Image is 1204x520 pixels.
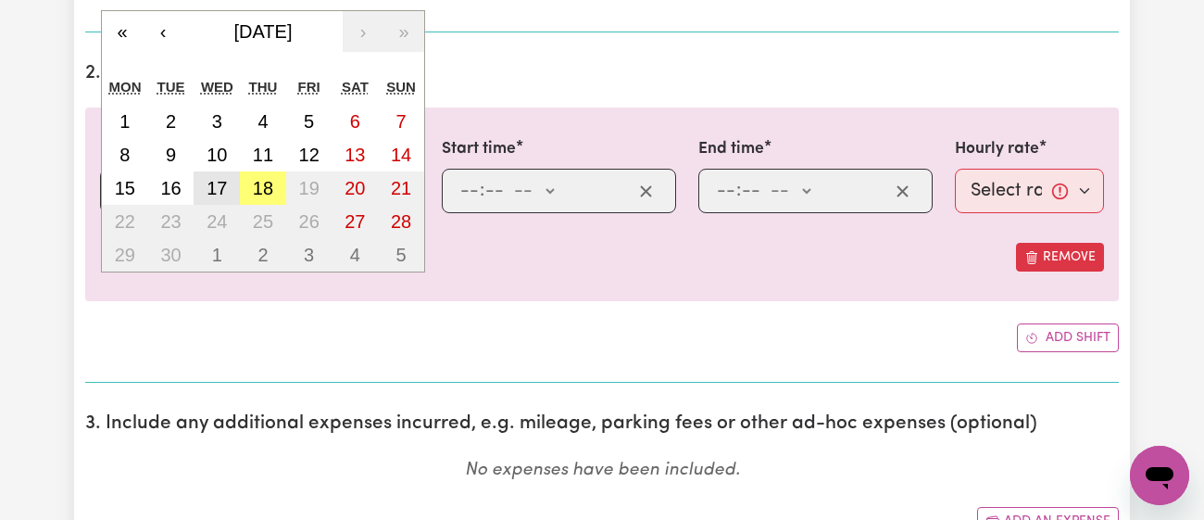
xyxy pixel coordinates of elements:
[286,105,332,138] button: 5 September 2025
[160,211,181,232] abbr: 23 September 2025
[102,238,148,272] button: 29 September 2025
[212,245,222,265] abbr: 1 October 2025
[386,79,416,95] abbr: Sunday
[240,171,286,205] button: 18 September 2025
[332,238,379,272] button: 4 October 2025
[157,79,185,95] abbr: Tuesday
[119,145,130,165] abbr: 8 September 2025
[85,62,1119,85] h2: 2. Enter the details of your shift(s)
[286,238,332,272] button: 3 October 2025
[332,138,379,171] button: 13 September 2025
[160,245,181,265] abbr: 30 September 2025
[115,211,135,232] abbr: 22 September 2025
[166,145,176,165] abbr: 9 September 2025
[1016,243,1104,272] button: Remove this shift
[240,138,286,171] button: 11 September 2025
[100,137,234,161] label: Date of care work
[194,138,240,171] button: 10 September 2025
[102,11,143,52] button: «
[391,211,411,232] abbr: 28 September 2025
[391,145,411,165] abbr: 14 September 2025
[194,171,240,205] button: 17 September 2025
[102,205,148,238] button: 22 September 2025
[194,238,240,272] button: 1 October 2025
[148,238,194,272] button: 30 September 2025
[484,177,505,205] input: --
[160,178,181,198] abbr: 16 September 2025
[207,211,227,232] abbr: 24 September 2025
[207,145,227,165] abbr: 10 September 2025
[378,238,424,272] button: 5 October 2025
[378,105,424,138] button: 7 September 2025
[249,79,278,95] abbr: Thursday
[345,178,365,198] abbr: 20 September 2025
[183,11,343,52] button: [DATE]
[234,21,293,42] span: [DATE]
[143,11,183,52] button: ‹
[741,177,761,205] input: --
[298,79,320,95] abbr: Friday
[102,138,148,171] button: 8 September 2025
[396,111,407,132] abbr: 7 September 2025
[304,245,314,265] abbr: 3 October 2025
[343,11,383,52] button: ›
[148,138,194,171] button: 9 September 2025
[480,181,484,201] span: :
[286,138,332,171] button: 12 September 2025
[257,111,268,132] abbr: 4 September 2025
[166,111,176,132] abbr: 2 September 2025
[257,245,268,265] abbr: 2 October 2025
[148,205,194,238] button: 23 September 2025
[109,79,142,95] abbr: Monday
[332,105,379,138] button: 6 September 2025
[253,211,273,232] abbr: 25 September 2025
[396,245,407,265] abbr: 5 October 2025
[350,111,360,132] abbr: 6 September 2025
[299,145,320,165] abbr: 12 September 2025
[253,178,273,198] abbr: 18 September 2025
[332,171,379,205] button: 20 September 2025
[1130,446,1189,505] iframe: Button to launch messaging window
[1017,323,1119,352] button: Add another shift
[299,178,320,198] abbr: 19 September 2025
[240,105,286,138] button: 4 September 2025
[698,137,764,161] label: End time
[383,11,424,52] button: »
[102,105,148,138] button: 1 September 2025
[286,205,332,238] button: 26 September 2025
[442,137,516,161] label: Start time
[342,79,369,95] abbr: Saturday
[378,138,424,171] button: 14 September 2025
[332,205,379,238] button: 27 September 2025
[391,178,411,198] abbr: 21 September 2025
[716,177,736,205] input: --
[304,111,314,132] abbr: 5 September 2025
[465,462,740,479] em: No expenses have been included.
[194,205,240,238] button: 24 September 2025
[345,211,365,232] abbr: 27 September 2025
[119,111,130,132] abbr: 1 September 2025
[148,171,194,205] button: 16 September 2025
[736,181,741,201] span: :
[201,79,233,95] abbr: Wednesday
[148,105,194,138] button: 2 September 2025
[350,245,360,265] abbr: 4 October 2025
[299,211,320,232] abbr: 26 September 2025
[378,205,424,238] button: 28 September 2025
[115,245,135,265] abbr: 29 September 2025
[240,205,286,238] button: 25 September 2025
[253,145,273,165] abbr: 11 September 2025
[207,178,227,198] abbr: 17 September 2025
[955,137,1039,161] label: Hourly rate
[345,145,365,165] abbr: 13 September 2025
[194,105,240,138] button: 3 September 2025
[378,171,424,205] button: 21 September 2025
[212,111,222,132] abbr: 3 September 2025
[459,177,480,205] input: --
[85,412,1119,436] h2: 3. Include any additional expenses incurred, e.g. mileage, parking fees or other ad-hoc expenses ...
[115,178,135,198] abbr: 15 September 2025
[102,171,148,205] button: 15 September 2025
[240,238,286,272] button: 2 October 2025
[286,171,332,205] button: 19 September 2025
